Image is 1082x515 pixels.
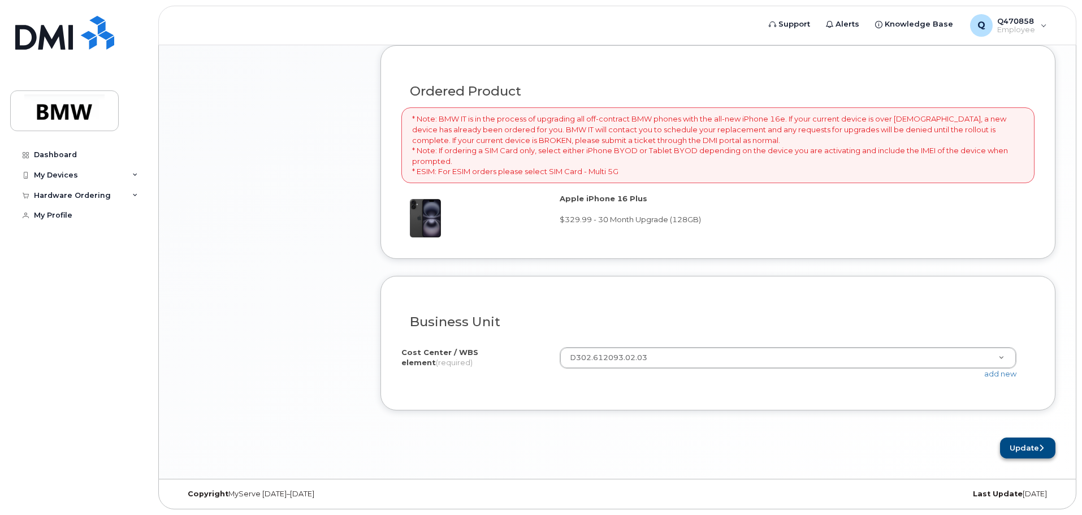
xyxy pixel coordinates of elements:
h3: Business Unit [410,315,1026,329]
a: Support [761,13,818,36]
button: Update [1000,438,1055,458]
span: Alerts [836,19,859,30]
div: [DATE] [763,490,1055,499]
h3: Ordered Product [410,84,1026,98]
iframe: Messenger Launcher [1033,466,1074,507]
div: Q470858 [962,14,1055,37]
span: D302.612093.02.03 [563,353,647,363]
a: Knowledge Base [867,13,961,36]
span: (required) [436,358,473,367]
strong: Copyright [188,490,228,498]
p: * Note: BMW IT is in the process of upgrading all off-contract BMW phones with the all-new iPhone... [412,114,1024,176]
span: Knowledge Base [885,19,953,30]
span: Employee [997,25,1035,34]
img: iphone_16_plus.png [401,199,441,238]
strong: Apple iPhone 16 Plus [560,194,647,203]
span: $329.99 - 30 Month Upgrade (128GB) [560,215,701,224]
a: add new [984,369,1016,378]
strong: Last Update [973,490,1023,498]
a: D302.612093.02.03 [560,348,1016,368]
a: Alerts [818,13,867,36]
div: MyServe [DATE]–[DATE] [179,490,471,499]
span: Q [977,19,985,32]
label: Cost Center / WBS element [401,347,551,368]
span: Support [778,19,810,30]
span: Q470858 [997,16,1035,25]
